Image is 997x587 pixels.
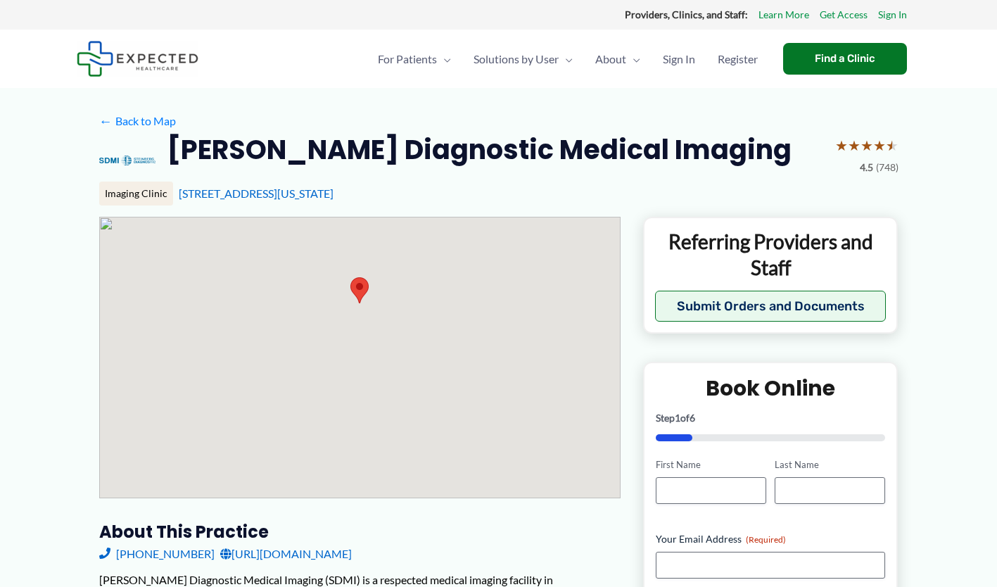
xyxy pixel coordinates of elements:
span: ★ [861,132,873,158]
span: Register [718,34,758,84]
span: Sign In [663,34,695,84]
label: Last Name [775,458,885,472]
span: ★ [886,132,898,158]
label: First Name [656,458,766,472]
a: Learn More [758,6,809,24]
label: Your Email Address [656,532,886,546]
h2: Book Online [656,374,886,402]
a: AboutMenu Toggle [584,34,652,84]
a: For PatientsMenu Toggle [367,34,462,84]
span: 1 [675,412,680,424]
a: Find a Clinic [783,43,907,75]
a: [STREET_ADDRESS][US_STATE] [179,187,334,200]
span: ← [99,114,113,127]
span: ★ [848,132,861,158]
a: ←Back to Map [99,111,176,132]
span: (Required) [746,534,786,545]
div: Imaging Clinic [99,182,173,206]
h2: [PERSON_NAME] Diagnostic Medical Imaging [167,132,792,167]
p: Referring Providers and Staff [655,229,887,280]
span: (748) [876,158,898,177]
span: About [595,34,626,84]
a: [URL][DOMAIN_NAME] [220,543,352,564]
p: Step of [656,413,886,423]
a: [PHONE_NUMBER] [99,543,215,564]
button: Submit Orders and Documents [655,291,887,322]
span: Menu Toggle [437,34,451,84]
span: ★ [835,132,848,158]
span: 6 [690,412,695,424]
img: Expected Healthcare Logo - side, dark font, small [77,41,198,77]
nav: Primary Site Navigation [367,34,769,84]
a: Sign In [652,34,706,84]
strong: Providers, Clinics, and Staff: [625,8,748,20]
a: Get Access [820,6,868,24]
span: 4.5 [860,158,873,177]
span: Solutions by User [474,34,559,84]
h3: About this practice [99,521,621,543]
span: For Patients [378,34,437,84]
a: Solutions by UserMenu Toggle [462,34,584,84]
span: Menu Toggle [559,34,573,84]
span: ★ [873,132,886,158]
span: Menu Toggle [626,34,640,84]
a: Sign In [878,6,907,24]
a: Register [706,34,769,84]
